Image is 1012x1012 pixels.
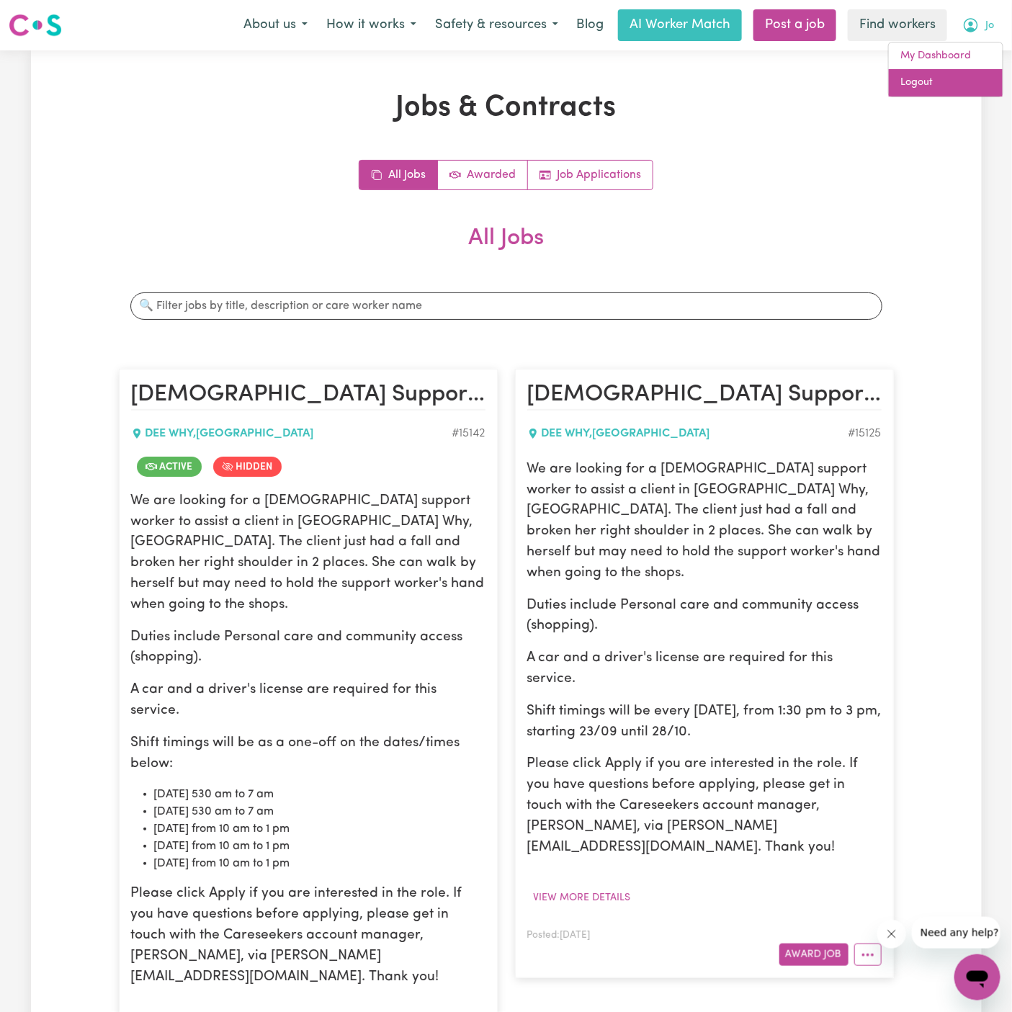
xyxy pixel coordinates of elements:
h1: Jobs & Contracts [119,91,894,125]
p: We are looking for a [DEMOGRAPHIC_DATA] support worker to assist a client in [GEOGRAPHIC_DATA] Wh... [131,491,485,616]
h2: All Jobs [119,225,894,275]
a: Find workers [848,9,947,41]
a: Job applications [528,161,653,189]
li: [DATE] from 10 am to 1 pm [154,855,485,872]
a: Active jobs [438,161,528,189]
p: Please click Apply if you are interested in the role. If you have questions before applying, plea... [131,884,485,988]
img: Careseekers logo [9,12,62,38]
button: View more details [527,887,637,909]
a: My Dashboard [889,42,1003,70]
button: Safety & resources [426,10,568,40]
iframe: Message from company [912,917,1000,949]
div: DEE WHY , [GEOGRAPHIC_DATA] [527,425,848,442]
a: Post a job [753,9,836,41]
button: About us [234,10,317,40]
a: Careseekers logo [9,9,62,42]
p: Shift timings will be every [DATE], from 1:30 pm to 3 pm, starting 23/09 until 28/10. [527,702,882,743]
li: [DATE] 530 am to 7 am [154,786,485,803]
span: Posted: [DATE] [527,931,591,940]
button: More options [854,944,882,966]
div: My Account [888,42,1003,97]
h2: Female Support Worker Needed In Dee Why, NSW [131,381,485,410]
a: Logout [889,69,1003,97]
p: A car and a driver's license are required for this service. [131,680,485,722]
div: Job ID #15125 [848,425,882,442]
a: Blog [568,9,612,41]
div: DEE WHY , [GEOGRAPHIC_DATA] [131,425,452,442]
li: [DATE] from 10 am to 1 pm [154,820,485,838]
p: A car and a driver's license are required for this service. [527,648,882,690]
li: [DATE] 530 am to 7 am [154,803,485,820]
p: Shift timings will be as a one-off on the dates/times below: [131,733,485,775]
h2: Female Support Worker Needed In Dee Why, NSW [527,381,882,410]
iframe: Button to launch messaging window [954,954,1000,1000]
input: 🔍 Filter jobs by title, description or care worker name [130,292,882,320]
p: Duties include Personal care and community access (shopping). [527,596,882,637]
iframe: Close message [877,920,906,949]
p: Duties include Personal care and community access (shopping). [131,627,485,669]
span: Jo [985,18,994,34]
a: All jobs [359,161,438,189]
li: [DATE] from 10 am to 1 pm [154,838,485,855]
a: AI Worker Match [618,9,742,41]
p: Please click Apply if you are interested in the role. If you have questions before applying, plea... [527,754,882,858]
div: Job ID #15142 [452,425,485,442]
button: How it works [317,10,426,40]
button: My Account [953,10,1003,40]
p: We are looking for a [DEMOGRAPHIC_DATA] support worker to assist a client in [GEOGRAPHIC_DATA] Wh... [527,460,882,584]
span: Job is active [137,457,202,477]
button: Award Job [779,944,848,966]
span: Job is hidden [213,457,282,477]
